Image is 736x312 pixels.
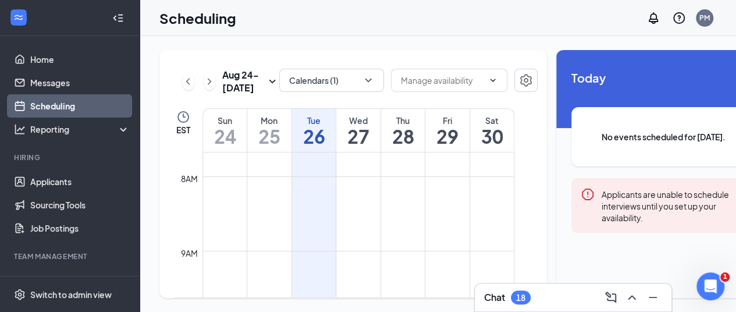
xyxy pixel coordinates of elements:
svg: Collapse [112,12,124,24]
h1: 28 [381,126,425,146]
a: Sourcing Tools [30,193,130,217]
div: Thu [381,115,425,126]
a: August 28, 2025 [381,109,425,152]
a: August 30, 2025 [470,109,514,152]
svg: SmallChevronDown [265,75,279,88]
svg: Minimize [646,290,660,304]
svg: WorkstreamLogo [13,12,24,23]
svg: Error [581,187,595,201]
a: August 25, 2025 [247,109,291,152]
svg: ChevronDown [362,75,374,86]
svg: Clock [176,110,190,124]
svg: Notifications [646,11,660,25]
svg: UserCheck [14,275,26,286]
svg: ChevronRight [204,75,215,88]
div: 9am [179,247,200,260]
div: Tue [292,115,336,126]
h1: 29 [425,126,470,146]
a: Messages [30,71,130,94]
div: PM [699,13,710,23]
a: Home [30,48,130,71]
button: ChevronRight [204,73,216,90]
button: Minimize [643,288,662,307]
a: August 27, 2025 [336,109,381,152]
h1: 24 [203,126,247,146]
div: Team Management [14,251,127,261]
h1: 25 [247,126,291,146]
svg: Settings [519,73,533,87]
a: Applicants [30,170,130,193]
svg: Analysis [14,123,26,135]
svg: ChevronDown [488,76,497,85]
iframe: Intercom live chat [696,272,724,300]
input: Manage availability [401,74,483,87]
div: Wed [336,115,381,126]
div: 18 [516,293,525,303]
span: 1 [720,272,730,282]
div: Reporting [30,123,130,135]
div: 8am [179,172,200,185]
svg: Settings [14,289,26,300]
div: Fri [425,115,470,126]
div: Switch to admin view [30,289,112,300]
h1: 27 [336,126,381,146]
div: Onboarding [30,275,120,286]
div: Sun [203,115,247,126]
a: August 26, 2025 [292,109,336,152]
button: ChevronLeft [182,73,194,90]
h3: Chat [484,291,505,304]
button: Calendars (1)ChevronDown [279,69,384,92]
h1: Scheduling [159,8,236,28]
h1: 26 [292,126,336,146]
div: Hiring [14,153,127,162]
a: August 29, 2025 [425,109,470,152]
svg: ComposeMessage [604,290,618,304]
h1: 30 [470,126,514,146]
svg: ChevronLeft [182,75,194,88]
a: Scheduling [30,94,130,118]
span: EST [176,124,190,136]
svg: QuestionInfo [672,11,686,25]
div: Mon [247,115,291,126]
svg: ChevronUp [625,290,639,304]
span: No events scheduled for [DATE]. [595,130,732,143]
a: Settings [514,69,538,94]
a: August 24, 2025 [203,109,247,152]
button: Settings [514,69,538,92]
button: ComposeMessage [602,288,620,307]
div: Sat [470,115,514,126]
h3: Aug 24 - [DATE] [222,69,265,94]
button: ChevronUp [623,288,641,307]
a: Job Postings [30,217,130,240]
